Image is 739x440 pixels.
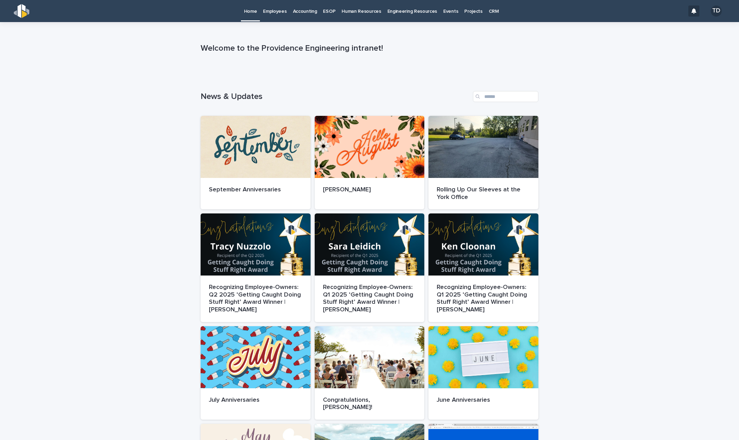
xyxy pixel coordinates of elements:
[315,116,425,209] a: [PERSON_NAME]
[201,326,311,420] a: July Anniversaries
[437,284,530,313] p: Recognizing Employee-Owners: Q1 2025 ‘Getting Caught Doing Stuff Right’ Award Winner | [PERSON_NAME]
[14,4,29,18] img: s5b5MGTdWwFoU4EDV7nw
[428,326,538,420] a: June Anniversaries
[323,397,416,411] p: Congratulations, [PERSON_NAME]!
[323,186,416,194] p: [PERSON_NAME]
[711,6,722,17] div: TD
[428,213,538,322] a: Recognizing Employee-Owners: Q1 2025 ‘Getting Caught Doing Stuff Right’ Award Winner | [PERSON_NAME]
[428,116,538,209] a: Rolling Up Our Sleeves at the York Office
[209,186,302,194] p: September Anniversaries
[209,284,302,313] p: Recognizing Employee-Owners: Q2 2025 ‘Getting Caught Doing Stuff Right’ Award Winner | [PERSON_NAME]
[437,186,530,201] p: Rolling Up Our Sleeves at the York Office
[437,397,530,404] p: June Anniversaries
[473,91,538,102] input: Search
[315,326,425,420] a: Congratulations, [PERSON_NAME]!
[201,213,311,322] a: Recognizing Employee-Owners: Q2 2025 ‘Getting Caught Doing Stuff Right’ Award Winner | [PERSON_NAME]
[201,92,470,102] h1: News & Updates
[201,43,536,53] p: Welcome to the Providence Engineering intranet!
[209,397,302,404] p: July Anniversaries
[201,116,311,209] a: September Anniversaries
[315,213,425,322] a: Recognizing Employee-Owners: Q1 2025 ‘Getting Caught Doing Stuff Right’ Award Winner | [PERSON_NAME]
[323,284,416,313] p: Recognizing Employee-Owners: Q1 2025 ‘Getting Caught Doing Stuff Right’ Award Winner | [PERSON_NAME]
